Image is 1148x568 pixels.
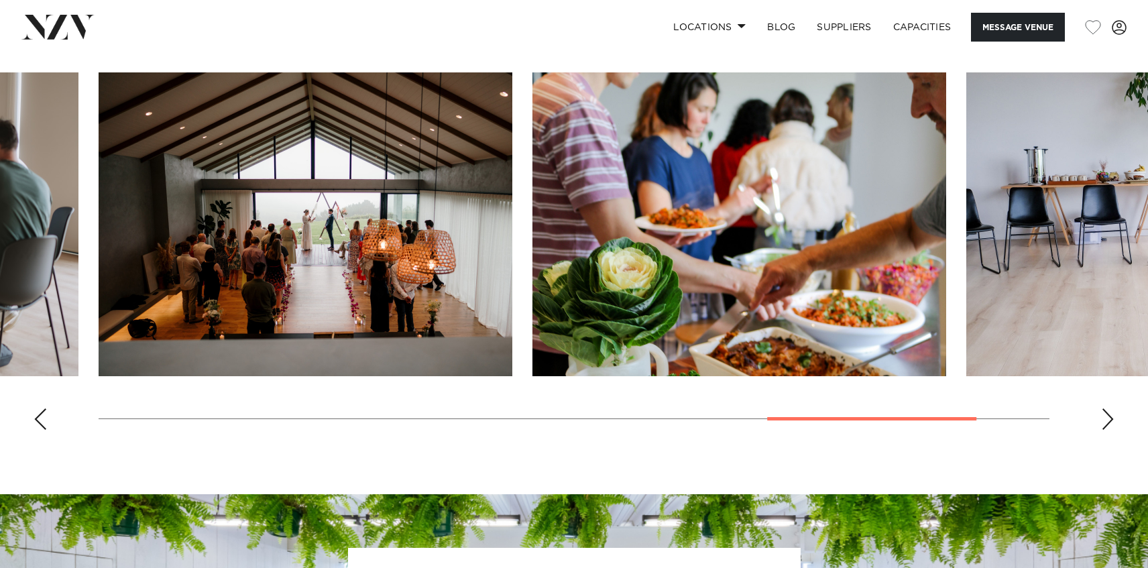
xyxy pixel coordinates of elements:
[756,13,806,42] a: BLOG
[21,15,95,39] img: nzv-logo.png
[806,13,882,42] a: SUPPLIERS
[663,13,756,42] a: Locations
[99,72,512,376] swiper-slide: 8 / 10
[532,72,946,376] swiper-slide: 9 / 10
[971,13,1065,42] button: Message Venue
[882,13,962,42] a: Capacities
